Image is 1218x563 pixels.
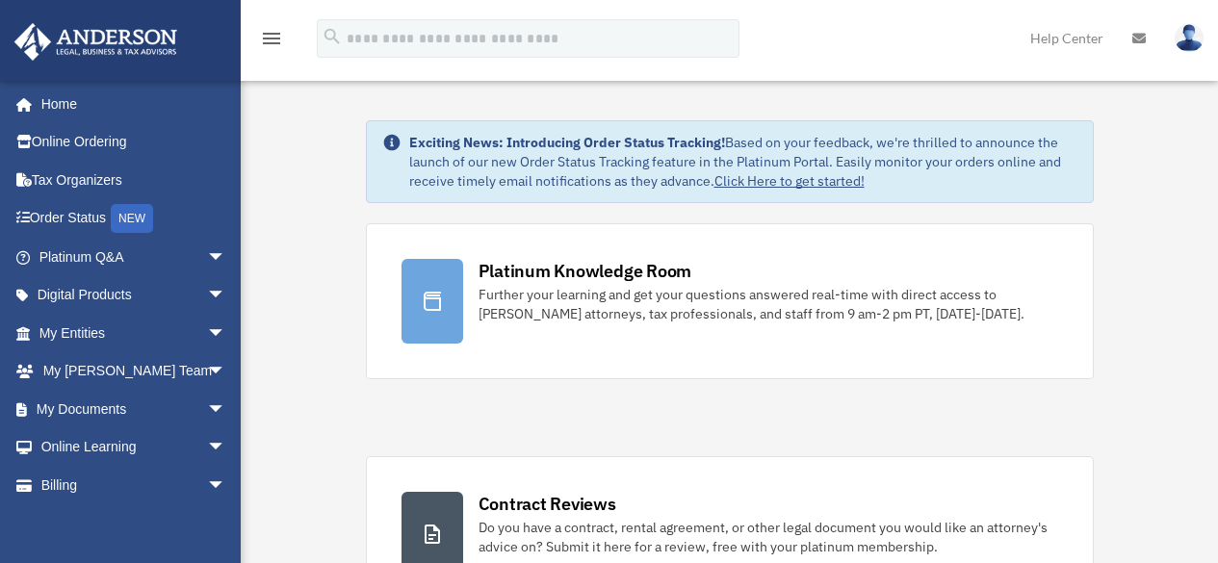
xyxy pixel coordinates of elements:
a: Click Here to get started! [714,172,865,190]
div: Based on your feedback, we're thrilled to announce the launch of our new Order Status Tracking fe... [409,133,1077,191]
span: arrow_drop_down [207,276,246,316]
a: Home [13,85,246,123]
span: arrow_drop_down [207,428,246,468]
div: Platinum Knowledge Room [479,259,692,283]
span: arrow_drop_down [207,466,246,505]
div: Contract Reviews [479,492,616,516]
a: Digital Productsarrow_drop_down [13,276,255,315]
div: Do you have a contract, rental agreement, or other legal document you would like an attorney's ad... [479,518,1058,556]
a: Order StatusNEW [13,199,255,239]
a: menu [260,34,283,50]
span: arrow_drop_down [207,352,246,392]
a: My Documentsarrow_drop_down [13,390,255,428]
img: User Pic [1175,24,1204,52]
a: Online Ordering [13,123,255,162]
a: My [PERSON_NAME] Teamarrow_drop_down [13,352,255,391]
img: Anderson Advisors Platinum Portal [9,23,183,61]
span: arrow_drop_down [207,314,246,353]
span: arrow_drop_down [207,390,246,429]
strong: Exciting News: Introducing Order Status Tracking! [409,134,725,151]
a: My Entitiesarrow_drop_down [13,314,255,352]
a: Online Learningarrow_drop_down [13,428,255,467]
i: menu [260,27,283,50]
a: Platinum Q&Aarrow_drop_down [13,238,255,276]
div: NEW [111,204,153,233]
i: search [322,26,343,47]
a: Tax Organizers [13,161,255,199]
div: Further your learning and get your questions answered real-time with direct access to [PERSON_NAM... [479,285,1058,323]
a: Billingarrow_drop_down [13,466,255,504]
span: arrow_drop_down [207,238,246,277]
a: Platinum Knowledge Room Further your learning and get your questions answered real-time with dire... [366,223,1094,379]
